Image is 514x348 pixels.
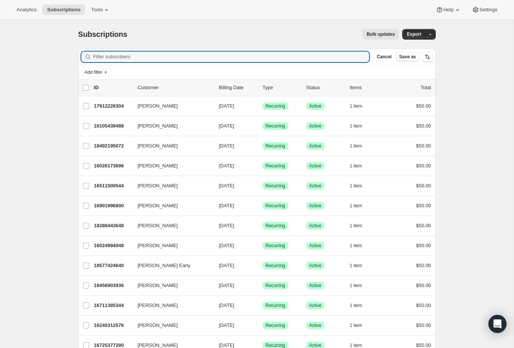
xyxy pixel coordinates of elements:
span: [DATE] [219,203,234,208]
span: $50.00 [416,143,431,149]
span: $50.00 [416,322,431,328]
span: Active [309,283,322,289]
button: [PERSON_NAME] [133,200,208,212]
span: Settings [479,7,497,13]
span: [DATE] [219,322,234,328]
span: $50.00 [416,123,431,129]
span: Export [407,31,421,37]
span: [DATE] [219,283,234,288]
span: Subscriptions [78,30,128,38]
p: Status [306,84,344,91]
button: 1 item [350,181,371,191]
span: Recurring [266,203,285,209]
button: 1 item [350,101,371,111]
span: [PERSON_NAME] [138,302,178,309]
span: $50.00 [416,163,431,169]
div: 16026173696[PERSON_NAME][DATE]SuccessRecurringSuccessActive1 item$50.00 [94,161,431,171]
p: ID [94,84,132,91]
button: [PERSON_NAME] [133,319,208,331]
button: [PERSON_NAME] [133,280,208,292]
span: Subscriptions [47,7,81,13]
span: Cancel [377,54,391,60]
div: 18456903936[PERSON_NAME][DATE]SuccessRecurringSuccessActive1 item$50.00 [94,280,431,291]
span: 1 item [350,322,362,328]
p: 18577424640 [94,262,132,269]
span: Recurring [266,183,285,189]
span: 1 item [350,243,362,249]
span: Active [309,103,322,109]
span: [DATE] [219,103,234,109]
button: [PERSON_NAME] [133,160,208,172]
p: 16711385344 [94,302,132,309]
span: Recurring [266,143,285,149]
span: 1 item [350,183,362,189]
button: Subscriptions [43,5,85,15]
div: 18577424640[PERSON_NAME] Early[DATE]SuccessRecurringSuccessActive1 item$50.00 [94,260,431,271]
button: Help [431,5,465,15]
span: Recurring [266,283,285,289]
span: $50.00 [416,203,431,208]
button: 1 item [350,300,371,311]
span: Help [443,7,453,13]
span: Add filter [85,69,102,75]
button: 1 item [350,201,371,211]
span: $50.00 [416,223,431,228]
span: Active [309,123,322,129]
div: Type [263,84,300,91]
span: [PERSON_NAME] [138,282,178,289]
span: $50.00 [416,283,431,288]
span: [PERSON_NAME] [138,122,178,130]
span: Recurring [266,302,285,308]
span: [DATE] [219,342,234,348]
span: [DATE] [219,243,234,248]
p: 16511500544 [94,182,132,190]
div: 16105439488[PERSON_NAME][DATE]SuccessRecurringSuccessActive1 item$50.00 [94,121,431,131]
div: 16711385344[PERSON_NAME][DATE]SuccessRecurringSuccessActive1 item$50.00 [94,300,431,311]
button: [PERSON_NAME] [133,220,208,232]
button: Export [402,29,426,40]
p: 16024994048 [94,242,132,249]
span: [DATE] [219,143,234,149]
div: Open Intercom Messenger [488,315,506,333]
button: [PERSON_NAME] [133,299,208,312]
span: 1 item [350,283,362,289]
span: Bulk updates [366,31,395,37]
span: Active [309,143,322,149]
span: [PERSON_NAME] [138,322,178,329]
p: 18456903936 [94,282,132,289]
p: Customer [138,84,213,91]
span: Active [309,322,322,328]
span: [DATE] [219,123,234,129]
div: Items [350,84,388,91]
button: [PERSON_NAME] [133,240,208,252]
span: 1 item [350,203,362,209]
span: Recurring [266,322,285,328]
div: 16024994048[PERSON_NAME][DATE]SuccessRecurringSuccessActive1 item$50.00 [94,240,431,251]
span: Recurring [266,123,285,129]
span: [PERSON_NAME] [138,142,178,150]
span: $50.00 [416,183,431,188]
span: [DATE] [219,163,234,169]
span: [DATE] [219,223,234,228]
span: 1 item [350,302,362,308]
p: 16240312576 [94,322,132,329]
span: 1 item [350,263,362,269]
span: Active [309,163,322,169]
button: Analytics [12,5,41,15]
span: $50.00 [416,263,431,268]
span: $50.00 [416,103,431,109]
div: 17812226304[PERSON_NAME][DATE]SuccessRecurringSuccessActive1 item$50.00 [94,101,431,111]
span: 1 item [350,163,362,169]
button: 1 item [350,260,371,271]
span: [PERSON_NAME] [138,102,178,110]
div: 18492195072[PERSON_NAME][DATE]SuccessRecurringSuccessActive1 item$50.00 [94,141,431,151]
button: 1 item [350,320,371,331]
span: [PERSON_NAME] [138,222,178,229]
span: [PERSON_NAME] [138,182,178,190]
button: [PERSON_NAME] [133,120,208,132]
span: [PERSON_NAME] [138,242,178,249]
button: Cancel [374,52,394,61]
div: IDCustomerBilling DateTypeStatusItemsTotal [94,84,431,91]
div: 16511500544[PERSON_NAME][DATE]SuccessRecurringSuccessActive1 item$50.00 [94,181,431,191]
span: [DATE] [219,183,234,188]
